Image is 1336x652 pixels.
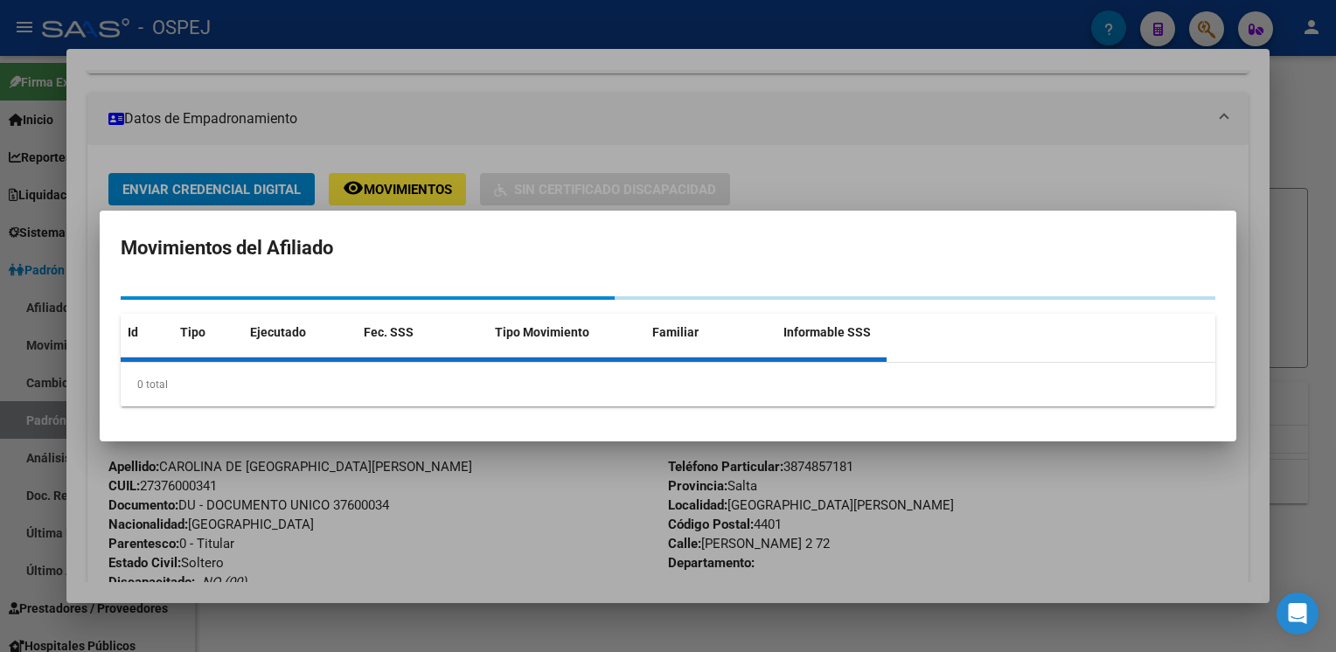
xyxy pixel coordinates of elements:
[776,314,908,351] datatable-header-cell: Informable SSS
[652,325,699,339] span: Familiar
[121,314,173,351] datatable-header-cell: Id
[1277,593,1319,635] div: Open Intercom Messenger
[121,232,1215,265] h2: Movimientos del Afiliado
[250,325,306,339] span: Ejecutado
[783,325,871,339] span: Informable SSS
[173,314,243,351] datatable-header-cell: Tipo
[364,325,414,339] span: Fec. SSS
[243,314,357,351] datatable-header-cell: Ejecutado
[128,325,138,339] span: Id
[180,325,205,339] span: Tipo
[645,314,776,351] datatable-header-cell: Familiar
[488,314,645,351] datatable-header-cell: Tipo Movimiento
[495,325,589,339] span: Tipo Movimiento
[357,314,488,351] datatable-header-cell: Fec. SSS
[121,363,1215,406] div: 0 total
